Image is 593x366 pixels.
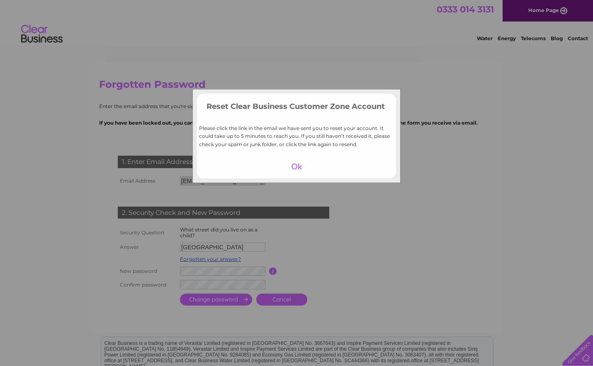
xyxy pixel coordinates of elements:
[551,35,563,41] a: Blog
[477,35,493,41] a: Water
[568,35,588,41] a: Contact
[521,35,546,41] a: Telecoms
[498,35,516,41] a: Energy
[21,22,63,47] img: logo.png
[101,5,493,40] div: Clear Business is a trading name of Verastar Limited (registered in [GEOGRAPHIC_DATA] No. 3667643...
[199,124,394,148] p: Please click the link in the email we have sent you to reset your account. It could take up to 5 ...
[201,101,392,115] h3: Reset Clear Business Customer Zone Account
[437,4,494,14] a: 0333 014 3131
